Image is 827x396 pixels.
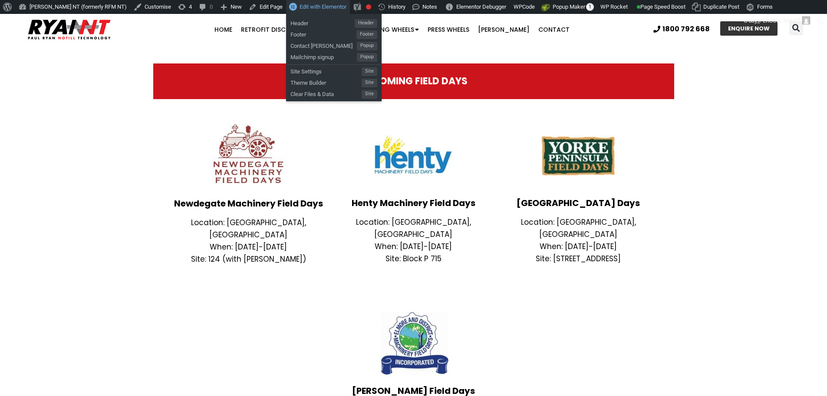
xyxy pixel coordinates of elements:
a: Retrofit Discs [237,21,298,38]
p: When: [DATE]-[DATE] [171,241,327,253]
a: G'day, [741,14,814,28]
a: Mailchimp signupPopup [286,50,382,62]
img: YorkePeninsula-FieldDays [535,121,622,190]
span: Site [362,79,377,87]
span: Mailchimp signup [290,50,357,62]
p: Location: [GEOGRAPHIC_DATA], [GEOGRAPHIC_DATA] [171,216,327,241]
a: 1800 792 668 [653,26,710,33]
p: When: [DATE]-[DATE] [500,240,656,253]
span: Theme Builder [290,76,362,87]
p: Site: Block P 715 [335,253,491,265]
h3: Newdegate Machinery Field Days [171,199,327,208]
span: [PERSON_NAME] [758,17,800,24]
div: Needs improvement [366,4,371,10]
span: Site [362,67,377,76]
h3: [GEOGRAPHIC_DATA] Days [500,199,656,207]
p: Location: [GEOGRAPHIC_DATA], [GEOGRAPHIC_DATA] [335,216,491,240]
span: 1 [586,3,594,11]
a: Site SettingsSite [286,65,382,76]
img: Henty Field Days Logo [370,121,457,190]
h3: [PERSON_NAME] Field Days [335,386,491,395]
a: FooterFooter [286,28,382,39]
h3: Henty Machinery Field Days [335,199,491,207]
a: Home [210,21,237,38]
span: Footer [356,30,377,39]
span: Site [362,90,377,99]
img: Newdegate Field Days Logo [205,121,292,190]
span: Edit with Elementor [300,3,346,10]
a: [PERSON_NAME] [474,21,534,38]
a: Contact [534,21,574,38]
img: Elmore Field Days Logo [370,309,457,378]
span: Site Settings [290,65,362,76]
span: Popup [357,42,377,50]
h2: UPCOMING FIELD DAYS [171,77,657,86]
a: ENQUIRE NOW [720,21,778,36]
a: Theme BuilderSite [286,76,382,87]
nav: Menu [160,21,623,38]
a: HeaderHeader [286,17,382,28]
div: Search [789,21,803,35]
a: Closing Wheels [358,21,423,38]
span: 1800 792 668 [662,26,710,33]
span: Clear Files & Data [290,87,362,99]
p: Site: [STREET_ADDRESS] [500,253,656,265]
a: Contact [PERSON_NAME]Popup [286,39,382,50]
span: Header [290,17,355,28]
span: Contact [PERSON_NAME] [290,39,357,50]
p: Location: [GEOGRAPHIC_DATA], [GEOGRAPHIC_DATA] [500,216,656,240]
span: ENQUIRE NOW [728,26,770,31]
p: Site: 124 (with [PERSON_NAME]) [171,253,327,265]
a: Press Wheels [423,21,474,38]
span: Popup [357,53,377,62]
span: Header [355,19,377,28]
span: Footer [290,28,356,39]
a: Clear Files & DataSite [286,87,382,99]
img: Ryan NT logo [26,16,113,43]
p: When: [DATE]-[DATE] [335,240,491,253]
